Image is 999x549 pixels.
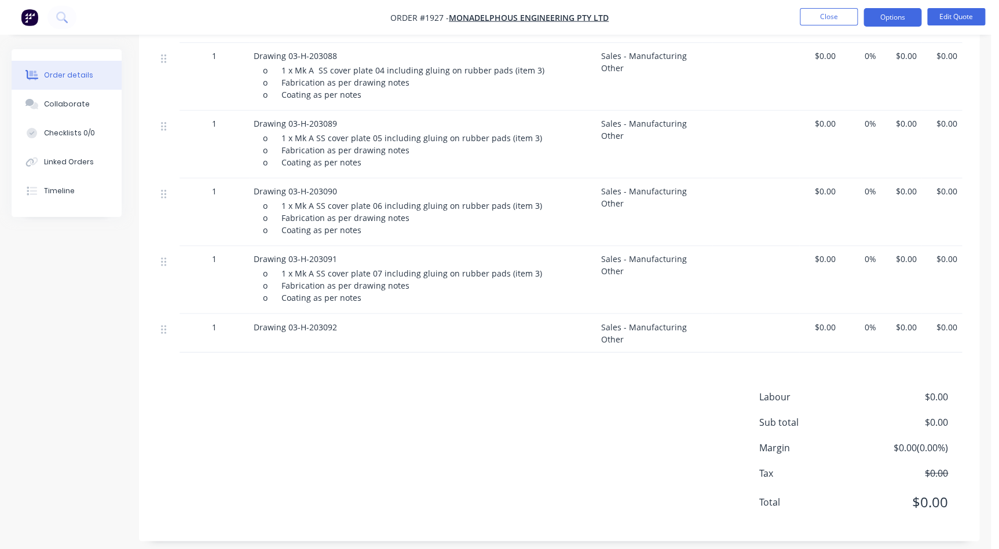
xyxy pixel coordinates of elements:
[390,12,449,23] span: Order #1927 -
[804,320,835,333] span: $0.00
[844,320,876,333] span: 0%
[597,314,712,352] div: Sales - Manufacturing Other
[862,389,948,403] span: $0.00
[862,491,948,512] span: $0.00
[885,50,917,62] span: $0.00
[597,43,712,110] div: Sales - Manufacturing Other
[212,253,217,265] span: 1
[759,495,862,509] span: Total
[844,117,876,130] span: 0%
[212,117,217,130] span: 1
[44,157,94,167] div: Linked Orders
[263,200,542,235] span: o 1 x Mk A SS cover plate 06 including gluing on rubber pads (item 3) o Fabrication as per drawin...
[862,415,948,429] span: $0.00
[44,99,90,109] div: Collaborate
[44,70,93,80] div: Order details
[804,253,835,265] span: $0.00
[759,389,862,403] span: Labour
[12,119,122,148] button: Checklists 0/0
[885,253,917,265] span: $0.00
[927,8,985,25] button: Edit Quote
[12,61,122,90] button: Order details
[885,185,917,197] span: $0.00
[885,320,917,333] span: $0.00
[862,440,948,454] span: $0.00 ( 0.00 %)
[44,186,75,196] div: Timeline
[263,65,544,100] span: o 1 x Mk A SS cover plate 04 including gluing on rubber pads (item 3) o Fabrication as per drawin...
[804,185,835,197] span: $0.00
[804,50,835,62] span: $0.00
[863,8,921,27] button: Options
[254,118,337,129] span: Drawing 03-H-203089
[800,8,858,25] button: Close
[926,253,957,265] span: $0.00
[926,50,957,62] span: $0.00
[597,110,712,178] div: Sales - Manufacturing Other
[12,148,122,176] button: Linked Orders
[844,50,876,62] span: 0%
[212,50,217,62] span: 1
[263,132,542,168] span: o 1 x Mk A SS cover plate 05 including gluing on rubber pads (item 3) o Fabrication as per drawin...
[844,253,876,265] span: 0%
[759,440,862,454] span: Margin
[885,117,917,130] span: $0.00
[862,466,948,480] span: $0.00
[597,178,712,246] div: Sales - Manufacturing Other
[759,466,862,480] span: Tax
[12,176,122,205] button: Timeline
[759,415,862,429] span: Sub total
[844,185,876,197] span: 0%
[926,320,957,333] span: $0.00
[449,12,609,23] a: Monadelphous Engineering Pty Ltd
[254,186,337,197] span: Drawing 03-H-203090
[254,50,337,61] span: Drawing 03-H-203088
[254,253,337,264] span: Drawing 03-H-203091
[12,90,122,119] button: Collaborate
[926,185,957,197] span: $0.00
[926,117,957,130] span: $0.00
[21,9,38,26] img: Factory
[263,268,542,303] span: o 1 x Mk A SS cover plate 07 including gluing on rubber pads (item 3) o Fabrication as per drawin...
[44,128,95,138] div: Checklists 0/0
[212,185,217,197] span: 1
[804,117,835,130] span: $0.00
[254,321,337,332] span: Drawing 03-H-203092
[212,320,217,333] span: 1
[597,246,712,314] div: Sales - Manufacturing Other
